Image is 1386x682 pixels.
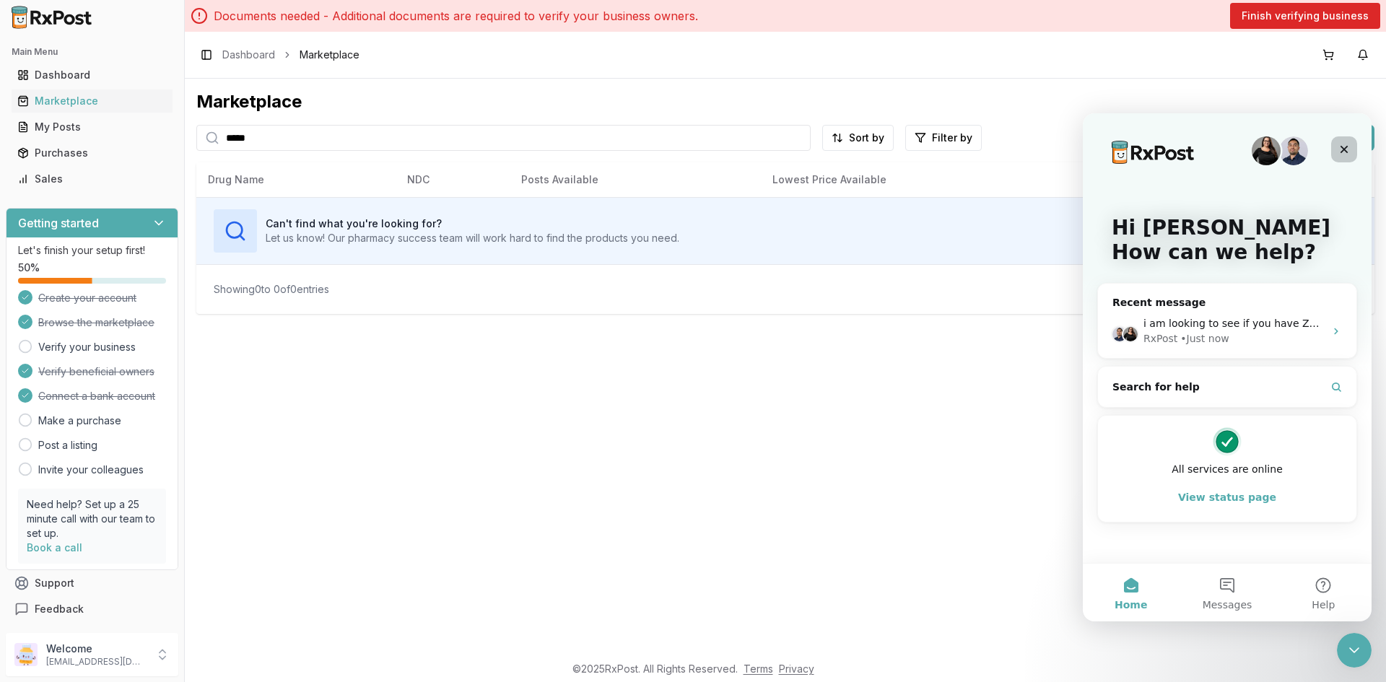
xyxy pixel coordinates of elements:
th: Posts Available [510,162,761,197]
h3: Can't find what you're looking for? [266,217,679,231]
span: Sort by [849,131,884,145]
img: RxPost Logo [6,6,98,29]
button: Marketplace [6,89,178,113]
div: Purchases [17,146,167,160]
button: Messages [96,450,192,508]
div: Marketplace [196,90,1374,113]
nav: breadcrumb [222,48,359,62]
span: Create your account [38,291,136,305]
div: All services are online [30,349,259,364]
span: i am looking to see if you have Zoryve 0.15% cream available. or can find from one of your sellers. [61,204,562,216]
span: Connect a bank account [38,389,155,403]
p: Need help? Set up a 25 minute call with our team to set up. [27,497,157,541]
a: Post a listing [38,438,97,453]
span: Browse the marketplace [38,315,154,330]
a: Verify your business [38,340,136,354]
div: RxPost [61,218,95,233]
button: Finish verifying business [1230,3,1380,29]
span: Verify beneficial owners [38,364,154,379]
span: Feedback [35,602,84,616]
th: Lowest Price Available [761,162,1104,197]
button: Search for help [21,259,268,288]
th: Drug Name [196,162,396,197]
span: Home [32,486,64,497]
a: Book a call [27,541,82,554]
button: Filter by [905,125,982,151]
span: 50 % [18,261,40,275]
span: Filter by [932,131,972,145]
div: Dashboard [17,68,167,82]
button: Help [193,450,289,508]
div: Sales [17,172,167,186]
div: Marketplace [17,94,167,108]
button: Support [6,570,178,596]
button: My Posts [6,115,178,139]
img: User avatar [14,643,38,666]
a: Make a purchase [38,414,121,428]
p: Documents needed - Additional documents are required to verify your business owners. [214,7,698,25]
button: Dashboard [6,64,178,87]
button: Sales [6,167,178,191]
p: Welcome [46,642,147,656]
div: My Posts [17,120,167,134]
div: Close [248,23,274,49]
div: Showing 0 to 0 of 0 entries [214,282,329,297]
a: Dashboard [12,62,173,88]
div: • Just now [97,218,146,233]
span: Marketplace [300,48,359,62]
p: Let us know! Our pharmacy success team will work hard to find the products you need. [266,231,679,245]
a: Purchases [12,140,173,166]
span: Search for help [30,266,117,281]
span: Messages [120,486,170,497]
th: NDC [396,162,510,197]
a: Marketplace [12,88,173,114]
a: Sales [12,166,173,192]
p: [EMAIL_ADDRESS][DOMAIN_NAME] [46,656,147,668]
a: Privacy [779,663,814,675]
button: Purchases [6,141,178,165]
button: Feedback [6,596,178,622]
a: My Posts [12,114,173,140]
a: Terms [744,663,773,675]
p: Let's finish your setup first! [18,243,166,258]
iframe: Intercom live chat [1083,113,1372,621]
iframe: Intercom live chat [1337,633,1372,668]
a: Invite your colleagues [38,463,144,477]
button: View status page [30,370,259,398]
button: Sort by [822,125,894,151]
span: Help [229,486,252,497]
h3: Getting started [18,214,99,232]
a: Dashboard [222,48,275,62]
h2: Main Menu [12,46,173,58]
